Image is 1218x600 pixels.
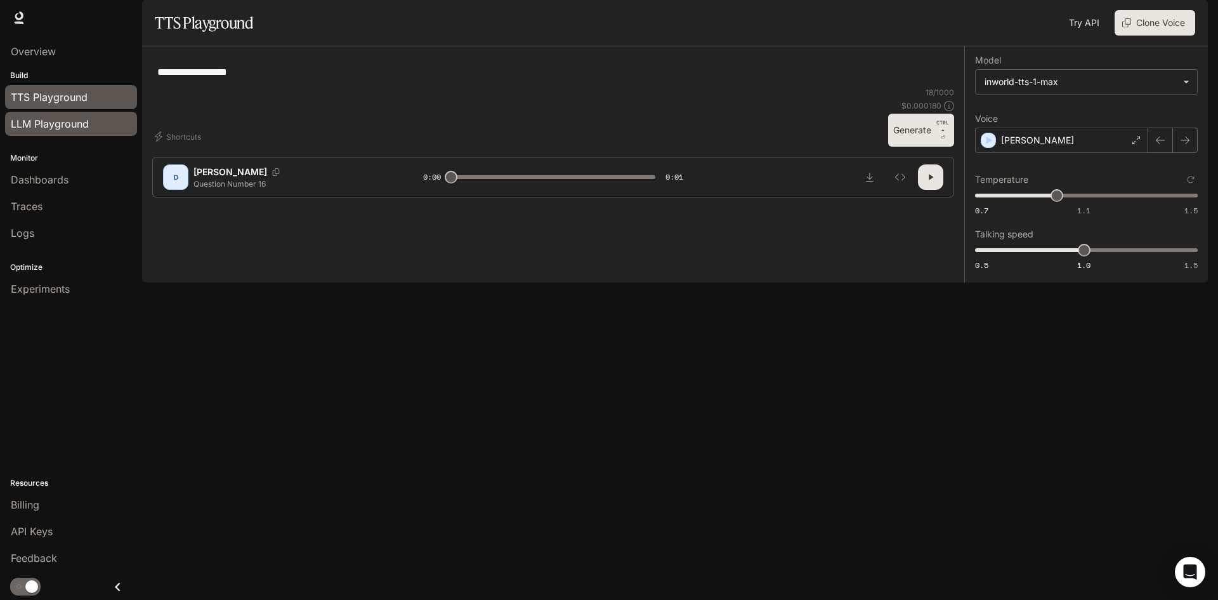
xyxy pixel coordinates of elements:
[936,119,949,134] p: CTRL +
[1064,10,1104,36] a: Try API
[1184,173,1198,187] button: Reset to default
[887,164,913,190] button: Inspect
[193,178,393,189] p: Question Number 16
[1184,260,1198,270] span: 1.5
[423,171,441,183] span: 0:00
[926,87,954,98] p: 18 / 1000
[1001,134,1074,147] p: [PERSON_NAME]
[1175,557,1205,587] div: Open Intercom Messenger
[1077,260,1090,270] span: 1.0
[888,114,954,147] button: GenerateCTRL +⏎
[857,164,882,190] button: Download audio
[1077,205,1090,216] span: 1.1
[166,167,186,187] div: D
[152,126,206,147] button: Shortcuts
[901,100,941,111] p: $ 0.000180
[985,76,1177,88] div: inworld-tts-1-max
[155,10,253,36] h1: TTS Playground
[975,175,1028,184] p: Temperature
[975,230,1033,239] p: Talking speed
[936,119,949,142] p: ⏎
[975,114,998,123] p: Voice
[975,205,988,216] span: 0.7
[975,56,1001,65] p: Model
[975,260,988,270] span: 0.5
[193,166,267,178] p: [PERSON_NAME]
[1115,10,1195,36] button: Clone Voice
[1184,205,1198,216] span: 1.5
[976,70,1197,94] div: inworld-tts-1-max
[267,168,285,176] button: Copy Voice ID
[665,171,683,183] span: 0:01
